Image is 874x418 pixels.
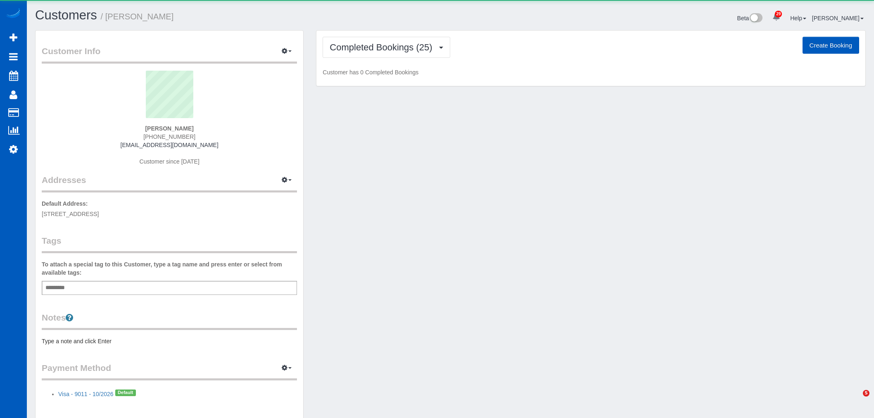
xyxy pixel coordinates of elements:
[42,260,297,277] label: To attach a special tag to this Customer, type a tag name and press enter or select from availabl...
[42,235,297,253] legend: Tags
[737,15,763,21] a: Beta
[143,133,195,140] span: [PHONE_NUMBER]
[812,15,864,21] a: [PERSON_NAME]
[58,391,114,397] a: Visa - 9011 - 10/2026
[42,199,88,208] label: Default Address:
[323,37,450,58] button: Completed Bookings (25)
[790,15,806,21] a: Help
[330,42,436,52] span: Completed Bookings (25)
[42,337,297,345] pre: Type a note and click Enter
[42,211,99,217] span: [STREET_ADDRESS]
[846,390,866,410] iframe: Intercom live chat
[140,158,199,165] span: Customer since [DATE]
[42,45,297,64] legend: Customer Info
[35,8,97,22] a: Customers
[121,142,218,148] a: [EMAIL_ADDRESS][DOMAIN_NAME]
[323,68,859,76] p: Customer has 0 Completed Bookings
[145,125,193,132] strong: [PERSON_NAME]
[803,37,859,54] button: Create Booking
[42,311,297,330] legend: Notes
[42,362,297,380] legend: Payment Method
[5,8,21,20] img: Automaid Logo
[749,13,762,24] img: New interface
[101,12,174,21] small: / [PERSON_NAME]
[775,11,782,17] span: 29
[768,8,784,26] a: 29
[863,390,869,397] span: 5
[115,389,136,396] span: Default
